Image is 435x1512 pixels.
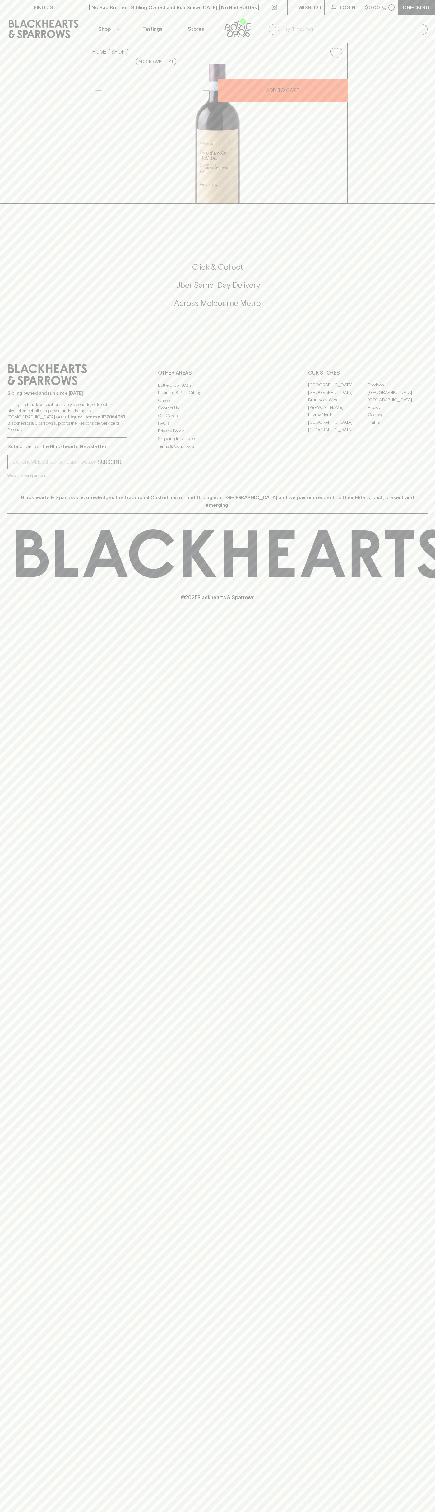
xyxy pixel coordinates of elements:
[365,4,380,11] p: $0.00
[308,404,368,411] a: [PERSON_NAME]
[158,435,277,442] a: Shipping Information
[7,390,127,396] p: Sibling owned and run since [DATE]
[34,4,53,11] p: FIND US
[68,414,125,419] strong: Liquor License #32064953
[368,411,428,419] a: Geelong
[158,381,277,389] a: Bottle Drop FAQ's
[218,79,348,102] button: ADD TO CART
[188,25,204,33] p: Stores
[308,381,368,389] a: [GEOGRAPHIC_DATA]
[266,86,299,94] p: ADD TO CART
[308,419,368,426] a: [GEOGRAPHIC_DATA]
[158,389,277,397] a: Business & Bulk Gifting
[158,442,277,450] a: Terms & Conditions
[7,443,127,450] p: Subscribe to The Blackhearts Newsletter
[12,457,95,467] input: e.g. jane@blackheartsandsparrows.com.au
[368,396,428,404] a: [GEOGRAPHIC_DATA]
[92,49,107,54] a: HOME
[284,24,423,34] input: Try "Pinot noir"
[174,15,218,43] a: Stores
[340,4,355,11] p: Login
[158,412,277,419] a: Gift Cards
[136,58,176,65] button: Add to wishlist
[158,420,277,427] a: FAQ's
[7,262,428,272] h5: Click & Collect
[98,25,111,33] p: Shop
[87,64,347,203] img: 2034.png
[95,455,127,469] button: SUBSCRIBE
[308,426,368,434] a: [GEOGRAPHIC_DATA]
[308,411,368,419] a: Fitzroy North
[131,15,174,43] a: Tastings
[308,369,428,376] p: OUR STORES
[368,419,428,426] a: Prahran
[158,397,277,404] a: Careers
[368,389,428,396] a: [GEOGRAPHIC_DATA]
[142,25,162,33] p: Tastings
[368,381,428,389] a: Braddon
[403,4,431,11] p: Checkout
[298,4,322,11] p: Wishlist
[158,427,277,435] a: Privacy Policy
[308,389,368,396] a: [GEOGRAPHIC_DATA]
[12,494,423,509] p: Blackhearts & Sparrows acknowledges the traditional Custodians of land throughout [GEOGRAPHIC_DAT...
[87,15,131,43] button: Shop
[7,401,127,432] p: It is against the law to sell or supply alcohol to, or to obtain alcohol on behalf of a person un...
[390,6,393,9] p: 0
[158,369,277,376] p: OTHER AREAS
[7,237,428,341] div: Call to action block
[111,49,125,54] a: SHOP
[7,298,428,308] h5: Across Melbourne Metro
[308,396,368,404] a: Brunswick West
[368,404,428,411] a: Fitzroy
[98,458,124,466] p: SUBSCRIBE
[7,280,428,290] h5: Uber Same-Day Delivery
[158,404,277,412] a: Contact Us
[7,473,127,479] p: We will never spam you
[328,45,345,61] button: Add to wishlist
